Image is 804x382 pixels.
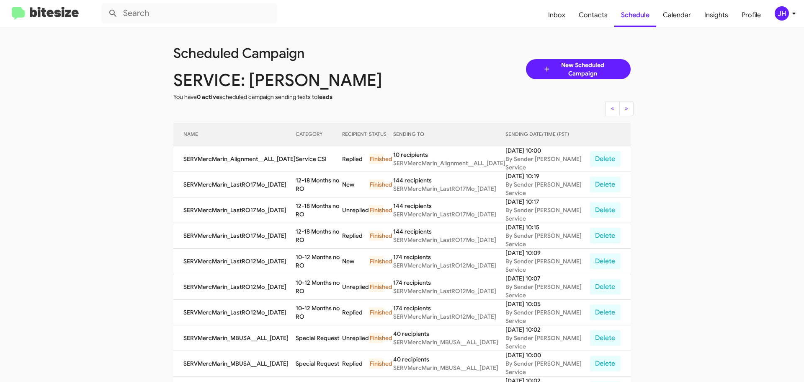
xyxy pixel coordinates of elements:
div: By Sender [PERSON_NAME] Service [505,283,590,299]
td: 10-12 Months no RO [296,300,342,325]
td: 12-18 Months no RO [296,197,342,223]
div: Finished [369,256,384,266]
div: 10 recipients [393,151,505,159]
div: Finished [369,282,384,292]
div: Finished [369,307,384,317]
div: SERVMercMarin_LastRO12Mo_[DATE] [393,261,505,270]
td: Replied [342,223,369,249]
button: Delete [590,330,621,346]
td: SERVMercMarin_LastRO17Mo_[DATE] [173,197,296,223]
div: [DATE] 10:05 [505,300,590,308]
button: Delete [590,356,621,372]
span: New Scheduled Campaign [551,61,614,78]
td: Unreplied [342,197,369,223]
td: Special Request [296,325,342,351]
td: SERVMercMarin_Alignment__ALL_[DATE] [173,146,296,172]
td: 10-12 Months no RO [296,249,342,274]
button: Previous [606,101,620,116]
div: SERVMercMarin_MBUSA__ALL_[DATE] [393,364,505,372]
div: By Sender [PERSON_NAME] Service [505,180,590,197]
th: RECIPIENT [342,123,369,146]
td: Replied [342,300,369,325]
td: Unreplied [342,325,369,351]
button: Delete [590,253,621,269]
td: Unreplied [342,274,369,300]
div: [DATE] 10:07 [505,274,590,283]
div: By Sender [PERSON_NAME] Service [505,308,590,325]
button: Delete [590,177,621,192]
div: By Sender [PERSON_NAME] Service [505,257,590,274]
td: New [342,249,369,274]
td: Replied [342,146,369,172]
div: Scheduled Campaign [167,49,408,57]
div: 40 recipients [393,330,505,338]
a: Schedule [614,3,656,27]
div: Finished [369,333,384,343]
td: SERVMercMarin_LastRO17Mo_[DATE] [173,223,296,249]
div: SERVMercMarin_LastRO17Mo_[DATE] [393,210,505,218]
a: Calendar [656,3,698,27]
div: 144 recipients [393,176,505,185]
td: SERVMercMarin_MBUSA__ALL_[DATE] [173,351,296,377]
td: Service CSI [296,146,342,172]
button: Delete [590,304,621,320]
div: 174 recipients [393,278,505,287]
nav: Page navigation example [606,101,634,116]
th: SENDING TO [393,123,505,146]
button: JH [768,6,795,21]
div: [DATE] 10:00 [505,351,590,359]
button: Delete [590,202,621,218]
div: [DATE] 10:00 [505,146,590,155]
button: Next [619,101,634,116]
a: Inbox [541,3,572,27]
td: 12-18 Months no RO [296,172,342,197]
div: By Sender [PERSON_NAME] Service [505,155,590,172]
div: [DATE] 10:17 [505,197,590,206]
span: 0 active [197,93,219,101]
div: Finished [369,179,384,190]
div: 174 recipients [393,304,505,312]
div: Finished [369,359,384,369]
td: Replied [342,351,369,377]
th: SENDING DATE/TIME (PST) [505,123,590,146]
td: SERVMercMarin_LastRO12Mo_[DATE] [173,300,296,325]
a: Profile [735,3,768,27]
div: 144 recipients [393,202,505,210]
div: SERVMercMarin_MBUSA__ALL_[DATE] [393,338,505,346]
div: 174 recipients [393,253,505,261]
div: [DATE] 10:09 [505,249,590,257]
td: SERVMercMarin_MBUSA__ALL_[DATE] [173,325,296,351]
div: By Sender [PERSON_NAME] Service [505,359,590,376]
button: Delete [590,228,621,244]
td: 10-12 Months no RO [296,274,342,300]
button: Delete [590,279,621,295]
button: Delete [590,151,621,167]
div: SERVMercMarin_LastRO12Mo_[DATE] [393,312,505,321]
th: CATEGORY [296,123,342,146]
th: STATUS [369,123,393,146]
a: Contacts [572,3,614,27]
div: [DATE] 10:02 [505,325,590,334]
td: SERVMercMarin_LastRO17Mo_[DATE] [173,172,296,197]
div: SERVMercMarin_LastRO17Mo_[DATE] [393,185,505,193]
th: NAME [173,123,296,146]
div: [DATE] 10:19 [505,172,590,180]
td: SERVMercMarin_LastRO12Mo_[DATE] [173,249,296,274]
div: SERVMercMarin_LastRO12Mo_[DATE] [393,287,505,295]
div: SERVICE: [PERSON_NAME] [167,76,408,84]
td: Special Request [296,351,342,377]
div: SERVMercMarin_Alignment__ALL_[DATE] [393,159,505,167]
span: » [625,104,628,112]
a: Insights [698,3,735,27]
div: By Sender [PERSON_NAME] Service [505,206,590,223]
div: 144 recipients [393,227,505,236]
td: SERVMercMarin_LastRO12Mo_[DATE] [173,274,296,300]
span: leads [317,93,332,101]
div: You have scheduled campaign sending texts to [167,93,408,101]
td: 12-18 Months no RO [296,223,342,249]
